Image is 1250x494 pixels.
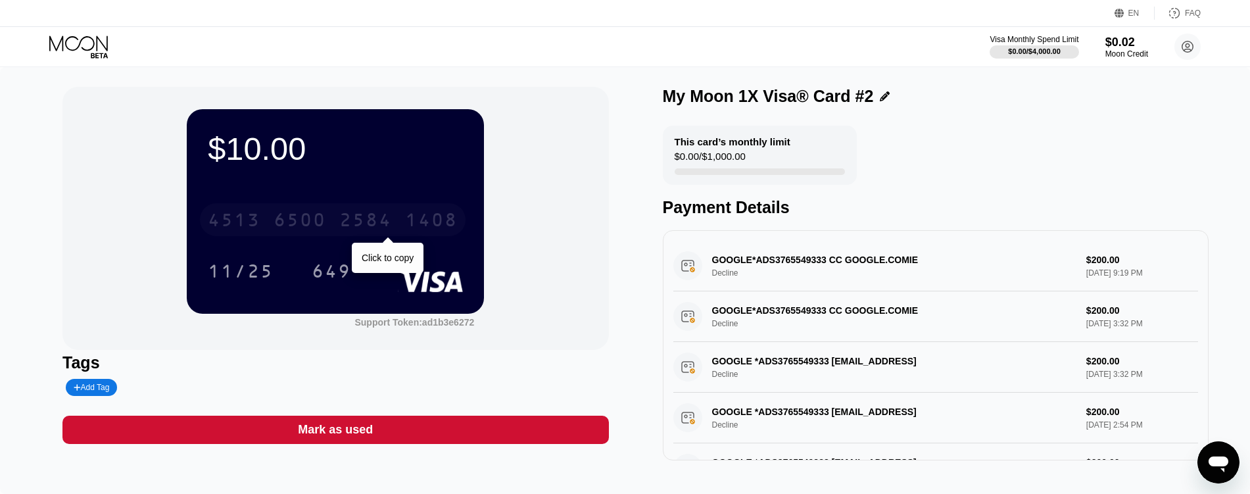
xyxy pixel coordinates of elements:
[298,422,373,437] div: Mark as used
[208,262,274,284] div: 11/25
[62,416,608,444] div: Mark as used
[990,35,1078,44] div: Visa Monthly Spend Limit
[675,136,790,147] div: This card’s monthly limit
[1115,7,1155,20] div: EN
[663,198,1209,217] div: Payment Details
[208,211,260,232] div: 4513
[274,211,326,232] div: 6500
[198,255,283,287] div: 11/25
[354,317,474,328] div: Support Token:ad1b3e6272
[675,151,746,168] div: $0.00 / $1,000.00
[362,253,414,263] div: Click to copy
[62,353,608,372] div: Tags
[990,35,1078,59] div: Visa Monthly Spend Limit$0.00/$4,000.00
[1128,9,1140,18] div: EN
[663,87,874,106] div: My Moon 1X Visa® Card #2
[312,262,351,284] div: 649
[1105,36,1148,59] div: $0.02Moon Credit
[1155,7,1201,20] div: FAQ
[1197,441,1239,483] iframe: Button to launch messaging window
[1185,9,1201,18] div: FAQ
[339,211,392,232] div: 2584
[74,383,109,392] div: Add Tag
[354,317,474,328] div: Support Token: ad1b3e6272
[66,379,117,396] div: Add Tag
[208,130,463,167] div: $10.00
[302,255,361,287] div: 649
[1008,47,1061,55] div: $0.00 / $4,000.00
[1105,49,1148,59] div: Moon Credit
[1105,36,1148,49] div: $0.02
[405,211,458,232] div: 1408
[200,203,466,236] div: 4513650025841408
